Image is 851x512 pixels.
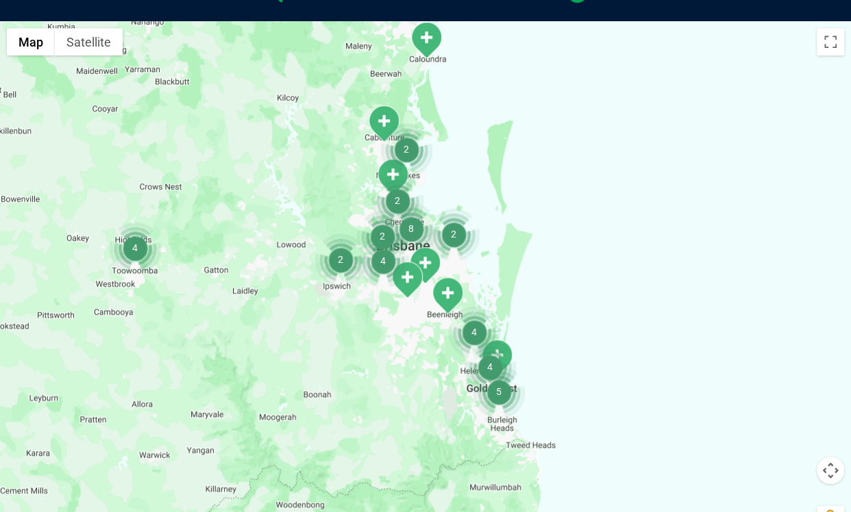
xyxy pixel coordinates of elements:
[409,21,443,59] div: Caloundra
[824,62,838,76] button: Search
[7,28,55,55] button: Show street map
[55,28,123,55] button: Show satellite imagery
[817,457,844,484] button: Map camera controls
[464,341,516,393] div: 4
[448,306,500,358] div: 4
[428,208,480,260] div: 2
[817,28,844,55] button: Toggle fullscreen view
[109,222,161,274] div: 4
[371,175,423,227] div: 2
[408,246,442,284] div: Underwood
[380,123,432,175] div: 2
[356,210,408,262] div: 2
[375,158,410,196] div: Lawnton
[473,366,525,418] div: 5
[357,235,409,287] div: 4
[385,203,437,255] div: 8
[314,233,367,285] div: 2
[367,105,401,142] div: Morayfield
[430,277,465,314] div: Beenleigh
